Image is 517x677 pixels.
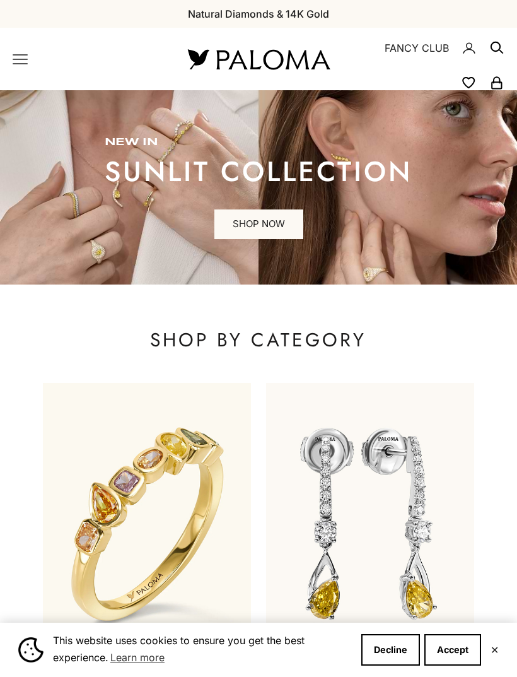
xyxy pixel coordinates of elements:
[105,136,412,149] p: new in
[13,52,158,67] nav: Primary navigation
[105,159,412,184] p: sunlit collection
[188,6,329,22] p: Natural Diamonds & 14K Gold
[214,209,303,240] a: SHOP NOW
[43,327,473,353] p: SHOP BY CATEGORY
[359,28,504,90] nav: Secondary navigation
[424,634,481,666] button: Accept
[361,634,420,666] button: Decline
[491,646,499,654] button: Close
[53,633,351,667] span: This website uses cookies to ensure you get the best experience.
[18,637,44,662] img: Cookie banner
[385,40,449,56] a: FANCY CLUB
[108,648,166,667] a: Learn more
